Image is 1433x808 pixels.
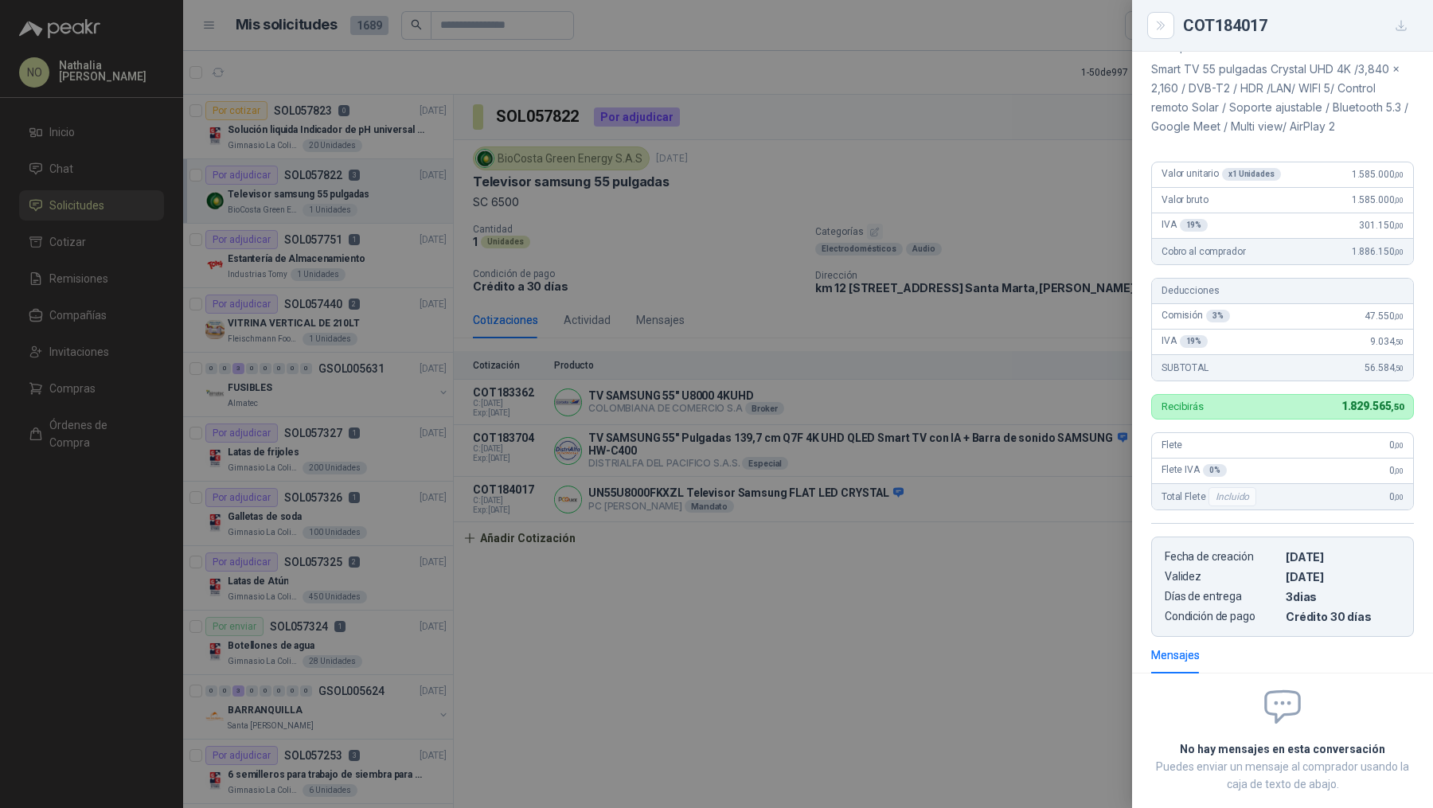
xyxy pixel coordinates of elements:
[1162,335,1208,348] span: IVA
[1180,219,1208,232] div: 19 %
[1359,220,1404,231] span: 301.150
[1394,364,1404,373] span: ,50
[1162,362,1208,373] span: SUBTOTAL
[1365,310,1404,322] span: 47.550
[1394,493,1404,502] span: ,00
[1389,491,1404,502] span: 0
[1394,441,1404,450] span: ,00
[1222,168,1281,181] div: x 1 Unidades
[1394,221,1404,230] span: ,00
[1394,466,1404,475] span: ,00
[1151,646,1200,664] div: Mensajes
[1162,194,1208,205] span: Valor bruto
[1286,570,1400,584] p: [DATE]
[1208,487,1256,506] div: Incluido
[1162,401,1204,412] p: Recibirás
[1286,610,1400,623] p: Crédito 30 días
[1352,169,1404,180] span: 1.585.000
[1352,246,1404,257] span: 1.886.150
[1151,740,1414,758] h2: No hay mensajes en esta conversación
[1151,758,1414,793] p: Puedes enviar un mensaje al comprador usando la caja de texto de abajo.
[1165,610,1279,623] p: Condición de pago
[1286,590,1400,603] p: 3 dias
[1162,246,1245,257] span: Cobro al comprador
[1151,16,1170,35] button: Close
[1183,13,1414,38] div: COT184017
[1389,465,1404,476] span: 0
[1394,312,1404,321] span: ,00
[1206,310,1230,322] div: 3 %
[1162,487,1259,506] span: Total Flete
[1365,362,1404,373] span: 56.584
[1180,335,1208,348] div: 19 %
[1165,550,1279,564] p: Fecha de creación
[1394,170,1404,179] span: ,00
[1162,464,1227,477] span: Flete IVA
[1389,439,1404,451] span: 0
[1162,168,1281,181] span: Valor unitario
[1391,402,1404,412] span: ,50
[1165,570,1279,584] p: Validez
[1394,248,1404,256] span: ,00
[1162,285,1219,296] span: Deducciones
[1162,439,1182,451] span: Flete
[1162,310,1230,322] span: Comisión
[1394,196,1404,205] span: ,00
[1286,550,1400,564] p: [DATE]
[1203,464,1227,477] div: 0 %
[1162,219,1208,232] span: IVA
[1352,194,1404,205] span: 1.585.000
[1341,400,1404,412] span: 1.829.565
[1165,590,1279,603] p: Días de entrega
[1394,338,1404,346] span: ,50
[1370,336,1404,347] span: 9.034
[1151,60,1414,136] p: Smart TV 55 pulgadas Crystal UHD 4K /3,840 x 2,160 / DVB-T2 / HDR /LAN/ WIFI 5/ Control remoto So...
